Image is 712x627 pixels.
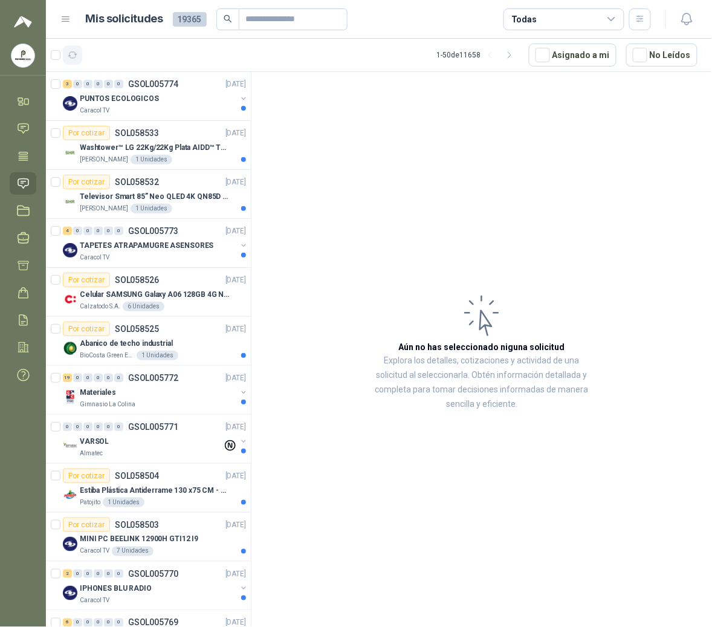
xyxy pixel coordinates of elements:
div: 3 [63,80,72,88]
p: Caracol TV [80,596,109,605]
a: Por cotizarSOL058525[DATE] Company LogoAbanico de techo industrialBioCosta Green Energy S.A.S1 Un... [46,317,251,366]
div: 0 [73,619,82,627]
div: 0 [73,374,82,382]
div: Por cotizar [63,469,110,483]
div: 6 [63,619,72,627]
p: Patojito [80,498,100,507]
div: 19 [63,374,72,382]
p: Explora los detalles, cotizaciones y actividad de una solicitud al seleccionarla. Obtén informaci... [372,354,591,412]
p: MINI PC BEELINK 12900H GTI12 I9 [80,534,198,545]
img: Company Logo [63,243,77,258]
a: Por cotizarSOL058503[DATE] Company LogoMINI PC BEELINK 12900H GTI12 I9Caracol TV7 Unidades [46,513,251,562]
h1: Mis solicitudes [86,10,163,28]
div: 0 [94,374,103,382]
p: Caracol TV [80,106,109,115]
img: Company Logo [63,194,77,209]
div: 0 [94,619,103,627]
div: 0 [94,423,103,431]
div: 2 [63,570,72,578]
p: [DATE] [225,275,246,286]
div: 0 [83,423,92,431]
div: 1 - 50 de 11658 [436,45,519,65]
a: 2 0 0 0 0 0 GSOL005770[DATE] Company LogoIPHONES BLU RADIOCaracol TV [63,567,248,605]
div: 0 [73,423,82,431]
p: [DATE] [225,470,246,482]
p: Celular SAMSUNG Galaxy A06 128GB 4G Negro [80,289,230,301]
img: Company Logo [63,439,77,453]
img: Logo peakr [14,15,32,29]
div: 0 [114,227,123,235]
div: Por cotizar [63,126,110,140]
p: GSOL005772 [128,374,178,382]
div: 1 Unidades [131,204,172,213]
a: Por cotizarSOL058526[DATE] Company LogoCelular SAMSUNG Galaxy A06 128GB 4G NegroCalzatodo S.A.6 U... [46,268,251,317]
p: GSOL005773 [128,227,178,235]
p: [DATE] [225,568,246,580]
p: SOL058525 [115,325,159,333]
div: 0 [104,80,113,88]
p: [DATE] [225,128,246,139]
div: 0 [94,227,103,235]
img: Company Logo [63,488,77,502]
div: 1 Unidades [137,351,178,360]
p: Washtower™ LG 22Kg/22Kg Plata AIDD™ ThinQ™ Steam™ WK22VS6P [80,142,230,154]
p: SOL058504 [115,472,159,480]
p: Almatec [80,449,103,458]
p: Calzatodo S.A. [80,302,120,311]
div: 0 [73,80,82,88]
p: [DATE] [225,177,246,188]
p: Materiales [80,387,116,398]
div: 0 [73,227,82,235]
p: [DATE] [225,226,246,237]
p: [DATE] [225,519,246,531]
div: 0 [83,374,92,382]
div: 0 [114,570,123,578]
div: 0 [83,619,92,627]
div: 6 Unidades [123,302,164,311]
div: Por cotizar [63,175,110,189]
a: 3 0 0 0 0 0 GSOL005774[DATE] Company LogoPUNTOS ECOLOGICOSCaracol TV [63,77,248,115]
p: PUNTOS ECOLOGICOS [80,93,159,105]
div: 0 [114,374,123,382]
div: 0 [94,570,103,578]
img: Company Logo [11,44,34,67]
a: Por cotizarSOL058533[DATE] Company LogoWashtower™ LG 22Kg/22Kg Plata AIDD™ ThinQ™ Steam™ WK22VS6P... [46,121,251,170]
div: 0 [73,570,82,578]
p: Televisor Smart 85” Neo QLED 4K QN85D (QN85QN85DBKXZL) [80,191,230,203]
div: 0 [104,423,113,431]
div: Por cotizar [63,322,110,336]
div: 0 [83,570,92,578]
div: Por cotizar [63,518,110,532]
div: 1 Unidades [131,155,172,164]
img: Company Logo [63,145,77,160]
div: 0 [104,374,113,382]
p: Gimnasio La Colina [80,400,135,409]
div: 4 [63,227,72,235]
p: TAPETES ATRAPAMUGRE ASENSORES [80,240,214,252]
p: Estiba Plástica Antiderrame 130 x75 CM - Capacidad 180-200 Litros [80,485,230,496]
button: No Leídos [626,44,697,67]
p: [DATE] [225,421,246,433]
div: 0 [94,80,103,88]
div: 0 [83,227,92,235]
img: Company Logo [63,292,77,307]
p: SOL058533 [115,129,159,137]
a: 19 0 0 0 0 0 GSOL005772[DATE] Company LogoMaterialesGimnasio La Colina [63,371,248,409]
p: [DATE] [225,323,246,335]
p: IPHONES BLU RADIO [80,583,152,594]
img: Company Logo [63,586,77,600]
div: 0 [83,80,92,88]
img: Company Logo [63,390,77,404]
img: Company Logo [63,537,77,551]
a: Por cotizarSOL058504[DATE] Company LogoEstiba Plástica Antiderrame 130 x75 CM - Capacidad 180-200... [46,464,251,513]
div: 0 [114,80,123,88]
span: 19365 [173,12,207,27]
a: 4 0 0 0 0 0 GSOL005773[DATE] Company LogoTAPETES ATRAPAMUGRE ASENSORESCaracol TV [63,224,248,262]
div: 1 Unidades [103,498,144,507]
p: GSOL005774 [128,80,178,88]
p: SOL058532 [115,178,159,186]
div: 0 [104,227,113,235]
p: [DATE] [225,79,246,90]
div: 0 [63,423,72,431]
p: [PERSON_NAME] [80,155,128,164]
